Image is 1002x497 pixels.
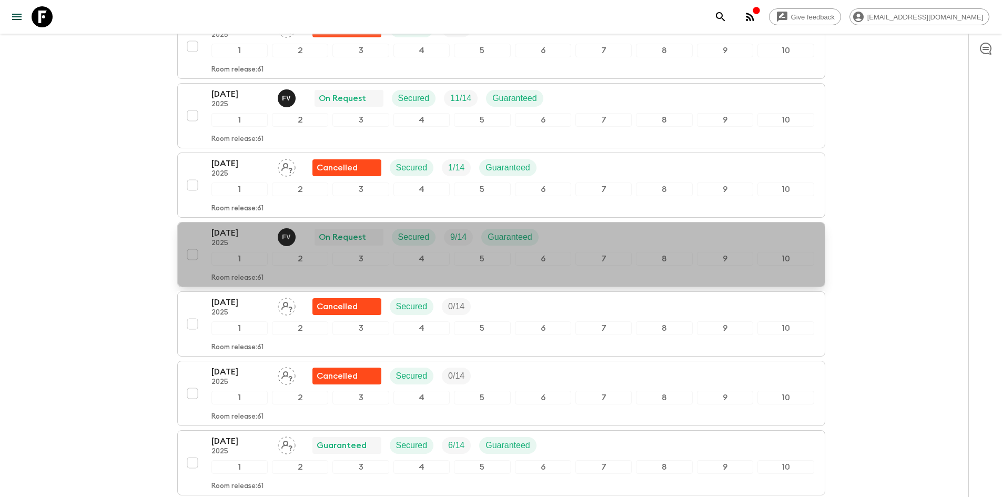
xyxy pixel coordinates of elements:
span: [EMAIL_ADDRESS][DOMAIN_NAME] [862,13,989,21]
div: 2 [272,391,328,404]
p: Guaranteed [485,439,530,452]
div: 3 [332,44,389,57]
p: Secured [396,370,428,382]
p: Room release: 61 [211,413,264,421]
div: [EMAIL_ADDRESS][DOMAIN_NAME] [849,8,989,25]
div: Flash Pack cancellation [312,368,381,384]
button: [DATE]2025Assign pack leaderFlash Pack cancellationSecuredTrip Fill12345678910Room release:61 [177,14,825,79]
div: 4 [393,460,450,474]
div: Trip Fill [442,159,471,176]
p: Room release: 61 [211,482,264,491]
button: menu [6,6,27,27]
div: Flash Pack cancellation [312,298,381,315]
div: 7 [575,182,632,196]
div: 4 [393,113,450,127]
button: [DATE]2025Assign pack leaderFlash Pack cancellationSecuredTrip Fill12345678910Room release:61 [177,291,825,357]
span: Assign pack leader [278,370,296,379]
p: On Request [319,92,366,105]
button: [DATE]2025Assign pack leaderFlash Pack cancellationSecuredTrip Fill12345678910Room release:61 [177,361,825,426]
div: 5 [454,460,510,474]
p: [DATE] [211,435,269,448]
p: 6 / 14 [448,439,464,452]
div: 4 [393,391,450,404]
p: [DATE] [211,88,269,100]
div: 3 [332,252,389,266]
button: FV [278,228,298,246]
div: Trip Fill [442,298,471,315]
div: 10 [757,44,814,57]
p: 1 / 14 [448,161,464,174]
p: Secured [396,300,428,313]
div: 9 [697,321,753,335]
p: [DATE] [211,366,269,378]
div: 3 [332,113,389,127]
div: 4 [393,44,450,57]
p: Secured [398,92,430,105]
div: Trip Fill [442,437,471,454]
div: 7 [575,460,632,474]
div: 1 [211,460,268,474]
div: 7 [575,44,632,57]
div: 2 [272,252,328,266]
span: Francisco Valero [278,231,298,240]
div: 10 [757,391,814,404]
div: 8 [636,321,692,335]
button: [DATE]2025Assign pack leaderGuaranteedSecuredTrip FillGuaranteed12345678910Room release:61 [177,430,825,495]
div: 9 [697,113,753,127]
div: Secured [390,437,434,454]
div: Secured [392,90,436,107]
div: 4 [393,321,450,335]
div: Secured [390,159,434,176]
button: [DATE]2025Assign pack leaderFlash Pack cancellationSecuredTrip FillGuaranteed12345678910Room rele... [177,153,825,218]
div: 2 [272,321,328,335]
div: Trip Fill [442,368,471,384]
div: 7 [575,391,632,404]
p: 11 / 14 [450,92,471,105]
span: Assign pack leader [278,440,296,448]
div: Secured [392,229,436,246]
div: 7 [575,113,632,127]
p: [DATE] [211,296,269,309]
div: 9 [697,44,753,57]
div: 5 [454,252,510,266]
div: 5 [454,321,510,335]
p: Room release: 61 [211,135,264,144]
div: 8 [636,44,692,57]
div: 6 [515,391,571,404]
div: Flash Pack cancellation [312,159,381,176]
p: Cancelled [317,370,358,382]
div: 2 [272,182,328,196]
div: 8 [636,252,692,266]
div: 3 [332,321,389,335]
p: Secured [396,439,428,452]
div: 6 [515,182,571,196]
p: 0 / 14 [448,300,464,313]
div: 9 [697,252,753,266]
span: Francisco Valero [278,93,298,101]
div: 1 [211,182,268,196]
div: 5 [454,113,510,127]
p: Guaranteed [317,439,367,452]
div: 1 [211,321,268,335]
div: 9 [697,182,753,196]
button: [DATE]2025Francisco ValeroOn RequestSecuredTrip FillGuaranteed12345678910Room release:61 [177,83,825,148]
div: 10 [757,113,814,127]
p: 2025 [211,309,269,317]
p: F V [282,233,291,241]
div: 1 [211,391,268,404]
span: Give feedback [785,13,841,21]
p: 2025 [211,31,269,39]
div: 3 [332,391,389,404]
div: 1 [211,44,268,57]
p: 2025 [211,239,269,248]
div: Secured [390,298,434,315]
p: Guaranteed [488,231,532,244]
div: 10 [757,182,814,196]
div: 8 [636,113,692,127]
p: 9 / 14 [450,231,467,244]
p: Secured [398,231,430,244]
p: Secured [396,161,428,174]
p: [DATE] [211,157,269,170]
p: [DATE] [211,227,269,239]
button: [DATE]2025Francisco ValeroOn RequestSecuredTrip FillGuaranteed12345678910Room release:61 [177,222,825,287]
